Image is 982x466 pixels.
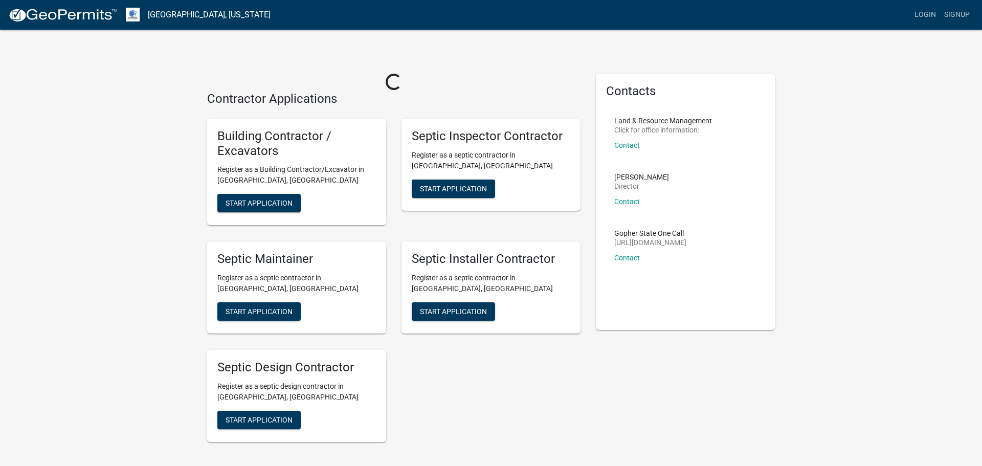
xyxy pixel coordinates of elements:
[412,150,570,171] p: Register as a septic contractor in [GEOGRAPHIC_DATA], [GEOGRAPHIC_DATA]
[217,273,376,294] p: Register as a septic contractor in [GEOGRAPHIC_DATA], [GEOGRAPHIC_DATA]
[412,273,570,294] p: Register as a septic contractor in [GEOGRAPHIC_DATA], [GEOGRAPHIC_DATA]
[217,302,301,321] button: Start Application
[940,5,974,25] a: Signup
[217,164,376,186] p: Register as a Building Contractor/Excavator in [GEOGRAPHIC_DATA], [GEOGRAPHIC_DATA]
[207,92,581,450] wm-workflow-list-section: Contractor Applications
[614,183,669,190] p: Director
[226,199,293,207] span: Start Application
[207,92,581,106] h4: Contractor Applications
[217,129,376,159] h5: Building Contractor / Excavators
[910,5,940,25] a: Login
[217,360,376,375] h5: Septic Design Contractor
[614,239,686,246] p: [URL][DOMAIN_NAME]
[217,381,376,403] p: Register as a septic design contractor in [GEOGRAPHIC_DATA], [GEOGRAPHIC_DATA]
[412,180,495,198] button: Start Application
[217,411,301,429] button: Start Application
[226,415,293,424] span: Start Application
[614,126,712,134] p: Click for office information:
[614,173,669,181] p: [PERSON_NAME]
[614,254,640,262] a: Contact
[420,307,487,316] span: Start Application
[412,129,570,144] h5: Septic Inspector Contractor
[420,184,487,192] span: Start Application
[226,307,293,316] span: Start Application
[614,197,640,206] a: Contact
[606,84,765,99] h5: Contacts
[412,252,570,267] h5: Septic Installer Contractor
[614,117,712,124] p: Land & Resource Management
[148,6,271,24] a: [GEOGRAPHIC_DATA], [US_STATE]
[412,302,495,321] button: Start Application
[217,194,301,212] button: Start Application
[614,141,640,149] a: Contact
[614,230,686,237] p: Gopher State One Call
[126,8,140,21] img: Otter Tail County, Minnesota
[217,252,376,267] h5: Septic Maintainer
